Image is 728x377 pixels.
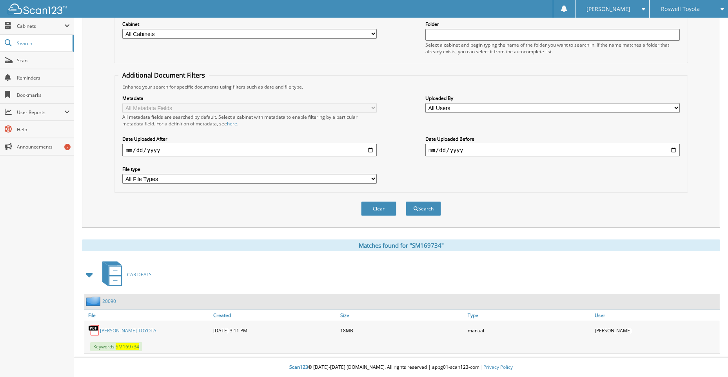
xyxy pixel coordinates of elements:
a: here [227,120,237,127]
span: User Reports [17,109,64,116]
a: Created [211,310,338,321]
input: start [122,144,377,156]
span: CAR DEALS [127,271,152,278]
span: Reminders [17,74,70,81]
span: Keywords: [90,342,142,351]
span: Help [17,126,70,133]
label: Date Uploaded After [122,136,377,142]
div: [PERSON_NAME] [593,323,720,338]
a: [PERSON_NAME] TOYOTA [100,327,156,334]
span: Roswell Toyota [661,7,700,11]
span: Bookmarks [17,92,70,98]
label: Uploaded By [425,95,680,101]
span: Scan [17,57,70,64]
span: Scan123 [289,364,308,370]
div: 7 [64,144,71,150]
div: All metadata fields are searched by default. Select a cabinet with metadata to enable filtering b... [122,114,377,127]
button: Clear [361,201,396,216]
div: 18MB [338,323,465,338]
span: Announcements [17,143,70,150]
iframe: Chat Widget [689,339,728,377]
img: PDF.png [88,324,100,336]
div: Select a cabinet and begin typing the name of the folder you want to search in. If the name match... [425,42,680,55]
label: Cabinet [122,21,377,27]
label: Date Uploaded Before [425,136,680,142]
a: Type [466,310,593,321]
a: File [84,310,211,321]
label: Folder [425,21,680,27]
div: © [DATE]-[DATE] [DOMAIN_NAME]. All rights reserved | appg01-scan123-com | [74,358,728,377]
legend: Additional Document Filters [118,71,209,80]
span: Search [17,40,69,47]
span: SM169734 [116,343,139,350]
a: CAR DEALS [98,259,152,290]
a: Privacy Policy [483,364,513,370]
input: end [425,144,680,156]
img: scan123-logo-white.svg [8,4,67,14]
a: Size [338,310,465,321]
a: 20090 [102,298,116,304]
div: Matches found for "SM169734" [82,239,720,251]
label: Metadata [122,95,377,101]
label: File type [122,166,377,172]
div: Enhance your search for specific documents using filters such as date and file type. [118,83,683,90]
span: [PERSON_NAME] [586,7,630,11]
div: manual [466,323,593,338]
div: [DATE] 3:11 PM [211,323,338,338]
img: folder2.png [86,296,102,306]
button: Search [406,201,441,216]
a: User [593,310,720,321]
span: Cabinets [17,23,64,29]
